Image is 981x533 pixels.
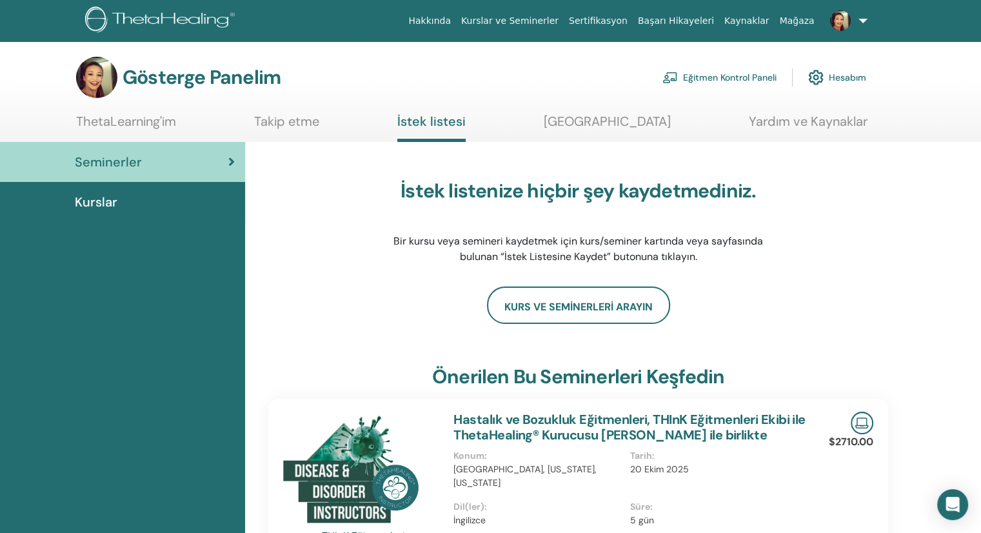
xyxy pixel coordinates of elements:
[401,178,756,203] font: İstek listenize hiçbir şey kaydetmediniz.
[724,15,769,26] font: Kaynaklar
[937,489,968,520] div: Open Intercom Messenger
[279,412,438,532] img: Hastalık ve Bozukluk Eğitmenleri
[851,412,873,434] img: Canlı Çevrimiçi Seminer
[453,450,484,461] font: Konum
[544,114,671,139] a: [GEOGRAPHIC_DATA]
[484,450,487,461] font: :
[808,63,866,92] a: Hesabım
[453,463,597,488] font: [GEOGRAPHIC_DATA], [US_STATE], [US_STATE]
[630,450,652,461] font: Tarih
[254,114,319,139] a: Takip etme
[397,114,466,142] a: İstek listesi
[76,57,117,98] img: default.jpg
[683,72,777,84] font: Eğitmen Kontrol Paneli
[662,63,777,92] a: Eğitmen Kontrol Paneli
[403,9,456,33] a: Hakkında
[749,114,867,139] a: Yardım ve Kaynaklar
[650,501,653,512] font: :
[774,9,819,33] a: Mağaza
[719,9,775,33] a: Kaynaklar
[830,10,851,31] img: default.jpg
[461,15,559,26] font: Kurslar ve Seminerler
[630,514,654,526] font: 5 gün
[779,15,814,26] font: Mağaza
[569,15,628,26] font: Sertifikasyon
[662,72,678,83] img: chalkboard-teacher.svg
[504,299,653,313] font: kurs ve seminerleri arayın
[638,15,714,26] font: Başarı Hikayeleri
[652,450,655,461] font: :
[456,9,564,33] a: Kurslar ve Seminerler
[487,287,670,324] a: kurs ve seminerleri arayın
[254,113,319,130] font: Takip etme
[630,501,650,512] font: Süre
[76,113,176,130] font: ThetaLearning'im
[393,234,763,263] font: Bir kursu veya semineri kaydetmek için kurs/seminer kartında veya sayfasında bulunan “İstek Liste...
[808,66,824,88] img: cog.svg
[397,113,466,130] font: İstek listesi
[76,114,176,139] a: ThetaLearning'im
[544,113,671,130] font: [GEOGRAPHIC_DATA]
[829,435,873,448] font: $2710.00
[453,411,805,443] a: Hastalık ve Bozukluk Eğitmenleri, THInK Eğitmenleri Ekibi ile ThetaHealing® Kurucusu [PERSON_NAME...
[75,154,142,170] font: Seminerler
[408,15,451,26] font: Hakkında
[432,364,724,389] font: önerilen bu seminerleri keşfedin
[453,501,484,512] font: Dil(ler)
[123,65,281,90] font: Gösterge Panelim
[484,501,487,512] font: :
[630,463,689,475] font: 20 Ekim 2025
[564,9,633,33] a: Sertifikasyon
[85,6,239,35] img: logo.png
[633,9,719,33] a: Başarı Hikayeleri
[453,514,486,526] font: İngilizce
[749,113,867,130] font: Yardım ve Kaynaklar
[75,194,117,210] font: Kurslar
[829,72,866,84] font: Hesabım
